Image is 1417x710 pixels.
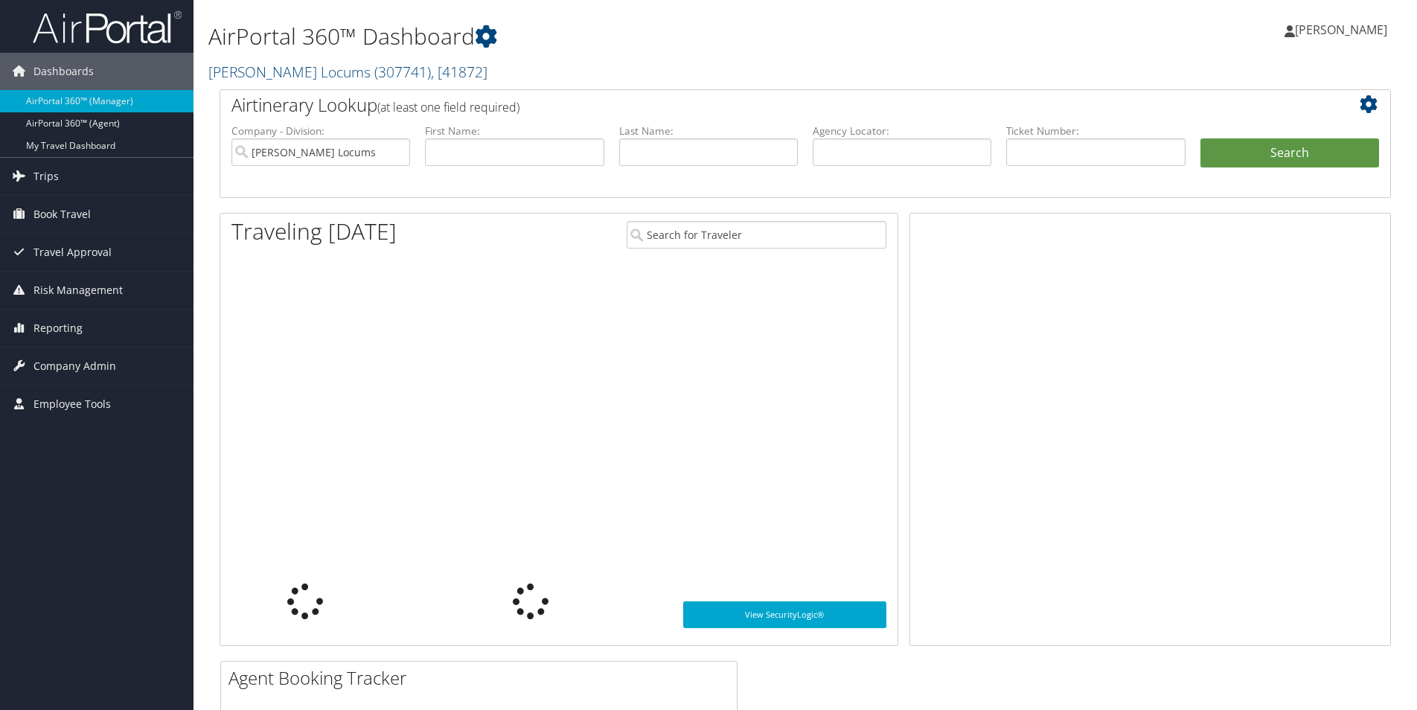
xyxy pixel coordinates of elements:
[683,601,886,628] a: View SecurityLogic®
[1295,22,1387,38] span: [PERSON_NAME]
[208,62,487,82] a: [PERSON_NAME] Locums
[33,53,94,90] span: Dashboards
[813,124,991,138] label: Agency Locator:
[208,21,1004,52] h1: AirPortal 360™ Dashboard
[619,124,798,138] label: Last Name:
[231,216,397,247] h1: Traveling [DATE]
[33,158,59,195] span: Trips
[33,234,112,271] span: Travel Approval
[33,196,91,233] span: Book Travel
[33,10,182,45] img: airportal-logo.png
[231,92,1282,118] h2: Airtinerary Lookup
[228,665,737,691] h2: Agent Booking Tracker
[374,62,431,82] span: ( 307741 )
[1006,124,1185,138] label: Ticket Number:
[33,386,111,423] span: Employee Tools
[231,124,410,138] label: Company - Division:
[627,221,886,249] input: Search for Traveler
[425,124,604,138] label: First Name:
[33,348,116,385] span: Company Admin
[33,310,83,347] span: Reporting
[431,62,487,82] span: , [ 41872 ]
[377,99,519,115] span: (at least one field required)
[1200,138,1379,168] button: Search
[1285,7,1402,52] a: [PERSON_NAME]
[33,272,123,309] span: Risk Management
